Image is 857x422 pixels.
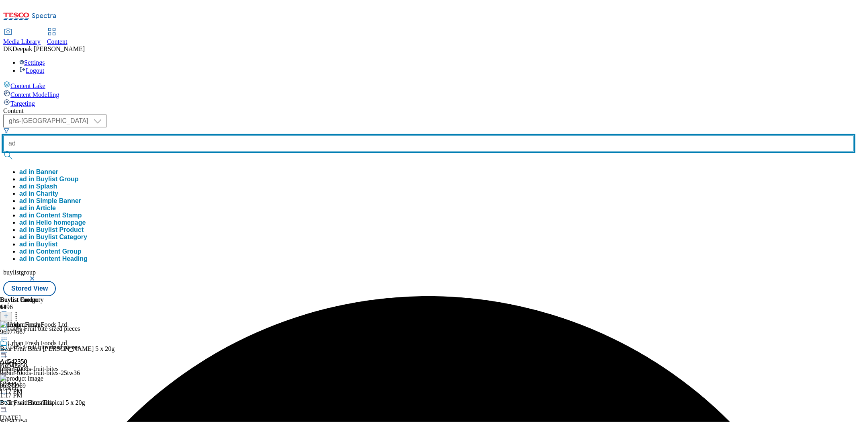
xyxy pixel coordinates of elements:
a: Logout [19,67,44,74]
button: ad in Buylist [19,241,57,248]
button: Stored View [3,281,56,296]
button: ad in Content Group [19,248,82,255]
span: Deepak [PERSON_NAME] [12,45,85,52]
button: ad in Banner [19,168,58,176]
span: Content [47,38,67,45]
div: ad in [19,212,82,219]
button: ad in Content Stamp [19,212,82,219]
button: ad in Charity [19,190,58,197]
a: Targeting [3,98,854,107]
svg: Search Filters [3,127,10,134]
input: Search [3,135,854,152]
span: Buylist Category [36,234,87,240]
span: Content Modelling [10,91,59,98]
a: Content Modelling [3,90,854,98]
a: Settings [19,59,45,66]
span: Content Group [36,248,82,255]
span: Buylist Group [36,176,79,182]
span: Media Library [3,38,41,45]
a: Content Lake [3,81,854,90]
div: ad in [19,190,58,197]
span: Targeting [10,100,35,107]
div: ad in [19,176,79,183]
button: ad in Content Heading [19,255,88,262]
span: Content Stamp [36,212,82,219]
button: ad in Splash [19,183,57,190]
button: ad in Hello homepage [19,219,86,226]
button: ad in Article [19,205,56,212]
span: Charity [36,190,58,197]
button: ad in Buylist Product [19,226,84,234]
div: ad in [19,248,82,255]
span: Content Lake [10,82,45,89]
span: DK [3,45,12,52]
button: ad in Simple Banner [19,197,81,205]
button: ad in Buylist Group [19,176,79,183]
button: ad in Buylist Category [19,234,87,241]
a: Media Library [3,29,41,45]
div: Content [3,107,854,115]
div: ad in [19,234,87,241]
span: buylistgroup [3,269,36,276]
a: Content [47,29,67,45]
